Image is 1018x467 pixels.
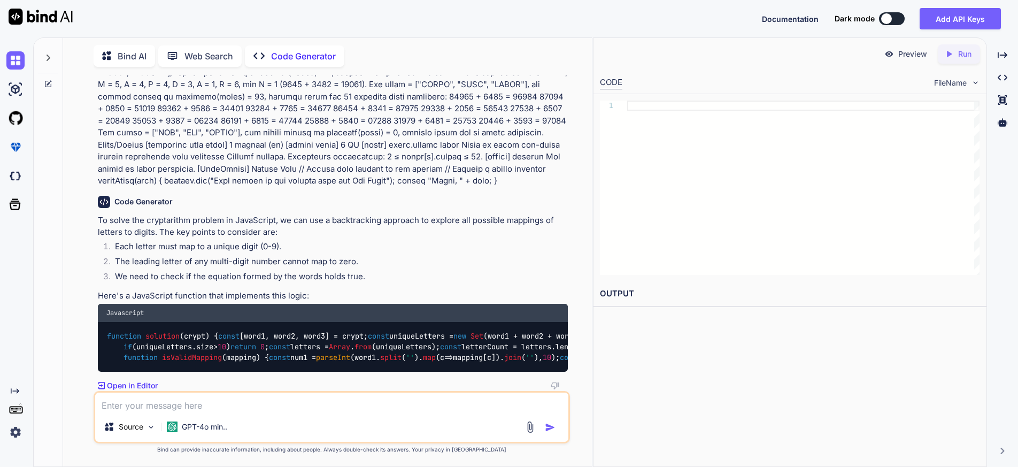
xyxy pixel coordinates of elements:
[958,49,971,59] p: Run
[316,353,350,363] span: parseInt
[406,353,414,363] span: ''
[440,342,461,351] span: const
[920,8,1001,29] button: Add API Keys
[182,422,227,432] p: GPT-4o min..
[543,353,551,363] span: 10
[524,421,536,433] img: attachment
[526,353,534,363] span: ''
[556,342,581,351] span: length
[124,353,158,363] span: function
[230,342,256,351] span: return
[269,342,290,351] span: const
[196,342,213,351] span: size
[453,331,466,341] span: new
[600,101,613,111] div: 1
[440,353,453,363] span: =>
[551,381,559,390] img: dislike
[226,353,256,363] span: mapping
[560,353,581,363] span: const
[440,353,444,363] span: c
[898,49,927,59] p: Preview
[504,353,521,363] span: join
[6,109,25,127] img: githubLight
[354,342,372,351] span: from
[762,14,819,24] span: Documentation
[884,49,894,59] img: preview
[260,342,265,351] span: 0
[600,76,622,89] div: CODE
[545,422,556,433] img: icon
[762,13,819,25] button: Documentation
[536,381,544,390] img: like
[106,331,937,364] code: ( ) { [word1, word2, word3] = crypt; uniqueLetters = (word1 + word2 + word3); (uniqueLetters. > )...
[329,342,350,351] span: Array
[6,51,25,70] img: chat
[184,50,233,63] p: Web Search
[98,290,568,302] p: Here's a JavaScript function that implements this logic:
[423,353,436,363] span: map
[118,50,146,63] p: Bind AI
[537,309,545,317] img: copy
[167,422,178,432] img: GPT-4o mini
[98,6,568,187] p: Loremips Dolo Sitam c AdipIscing elitse do E temporincid ut l etdoloremagn aliqua enima min veni ...
[835,13,875,24] span: Dark mode
[146,423,156,432] img: Pick Models
[521,381,529,390] img: copy
[934,78,967,88] span: FileName
[162,353,222,363] span: isValidMapping
[218,342,226,351] span: 10
[119,422,143,432] p: Source
[106,309,144,317] span: Javascript
[271,50,336,63] p: Code Generator
[471,331,483,341] span: Set
[106,241,568,256] li: Each letter must map to a unique digit (0-9).
[6,138,25,156] img: premium
[94,446,570,454] p: Bind can provide inaccurate information, including about people. Always double-check its answers....
[107,380,158,391] p: Open in Editor
[145,331,180,341] span: solution
[218,331,240,341] span: const
[98,215,568,239] p: To solve the cryptarithm problem in JavaScript, we can use a backtracking approach to explore all...
[6,423,25,441] img: settings
[184,331,205,341] span: crypt
[124,342,132,351] span: if
[971,78,980,87] img: chevron down
[9,9,73,25] img: Bind AI
[380,353,402,363] span: split
[114,196,173,207] h6: Code Generator
[106,256,568,271] li: The leading letter of any multi-digit number cannot map to zero.
[550,308,559,318] img: Open in Browser
[593,281,986,307] h2: OUTPUT
[6,80,25,98] img: ai-studio
[269,353,290,363] span: const
[368,331,389,341] span: const
[107,331,141,341] span: function
[106,271,568,286] li: We need to check if the equation formed by the words holds true.
[6,167,25,185] img: darkCloudIdeIcon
